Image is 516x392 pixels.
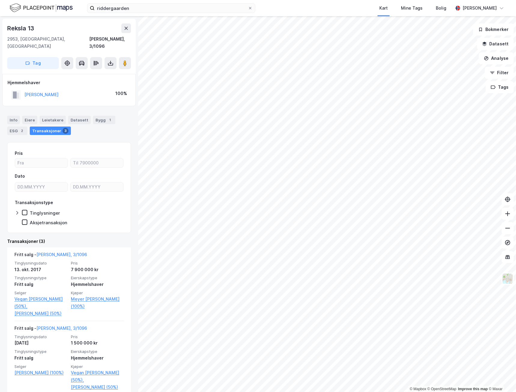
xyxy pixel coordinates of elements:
[95,4,248,13] input: Søk på adresse, matrikkel, gårdeiere, leietakere eller personer
[486,363,516,392] iframe: Chat Widget
[30,210,60,216] div: Tinglysninger
[7,238,131,245] div: Transaksjoner (3)
[71,290,124,296] span: Kjøper
[71,334,124,339] span: Pris
[463,5,497,12] div: [PERSON_NAME]
[379,5,388,12] div: Kart
[93,116,115,124] div: Bygg
[502,273,513,284] img: Z
[14,334,67,339] span: Tinglysningsdato
[486,363,516,392] div: Kontrollprogram for chat
[8,79,131,86] div: Hjemmelshaver
[14,349,67,354] span: Tinglysningstype
[14,296,67,310] a: Vegan [PERSON_NAME] (50%),
[22,116,37,124] div: Eiere
[107,117,113,123] div: 1
[15,199,53,206] div: Transaksjonstype
[14,369,67,376] a: [PERSON_NAME] (100%)
[14,261,67,266] span: Tinglysningsdato
[62,128,68,134] div: 3
[36,326,87,331] a: [PERSON_NAME], 3/1096
[71,354,124,362] div: Hjemmelshaver
[71,261,124,266] span: Pris
[14,281,67,288] div: Fritt salg
[14,290,67,296] span: Selger
[14,354,67,362] div: Fritt salg
[71,339,124,347] div: 1 500 000 kr
[71,364,124,369] span: Kjøper
[479,52,514,64] button: Analyse
[15,150,23,157] div: Pris
[40,116,66,124] div: Leietakere
[71,266,124,273] div: 7 900 000 kr
[36,252,87,257] a: [PERSON_NAME], 3/1096
[15,158,68,167] input: Fra
[427,387,457,391] a: OpenStreetMap
[68,116,91,124] div: Datasett
[410,387,426,391] a: Mapbox
[10,3,73,13] img: logo.f888ab2527a4732fd821a326f86c7f29.svg
[71,349,124,354] span: Eierskapstype
[14,266,67,273] div: 13. okt. 2017
[14,339,67,347] div: [DATE]
[14,275,67,280] span: Tinglysningstype
[71,182,123,191] input: DD.MM.YYYY
[71,281,124,288] div: Hjemmelshaver
[477,38,514,50] button: Datasett
[115,90,127,97] div: 100%
[30,127,71,135] div: Transaksjoner
[7,127,27,135] div: ESG
[71,275,124,280] span: Eierskapstype
[30,220,67,225] div: Aksjetransaksjon
[71,158,123,167] input: Til 7900000
[15,173,25,180] div: Dato
[436,5,446,12] div: Bolig
[71,369,124,384] a: Vegan [PERSON_NAME] (50%),
[486,81,514,93] button: Tags
[458,387,488,391] a: Improve this map
[14,325,87,334] div: Fritt salg -
[7,35,89,50] div: 2953, [GEOGRAPHIC_DATA], [GEOGRAPHIC_DATA]
[473,23,514,35] button: Bokmerker
[485,67,514,79] button: Filter
[401,5,423,12] div: Mine Tags
[14,251,87,261] div: Fritt salg -
[19,128,25,134] div: 2
[7,116,20,124] div: Info
[7,23,35,33] div: Reksla 13
[14,364,67,369] span: Selger
[7,57,59,69] button: Tag
[14,310,67,317] a: [PERSON_NAME] (50%)
[71,384,124,391] a: [PERSON_NAME] (50%)
[71,296,124,310] a: Meyer [PERSON_NAME] (100%)
[15,182,68,191] input: DD.MM.YYYY
[89,35,131,50] div: [PERSON_NAME], 3/1096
